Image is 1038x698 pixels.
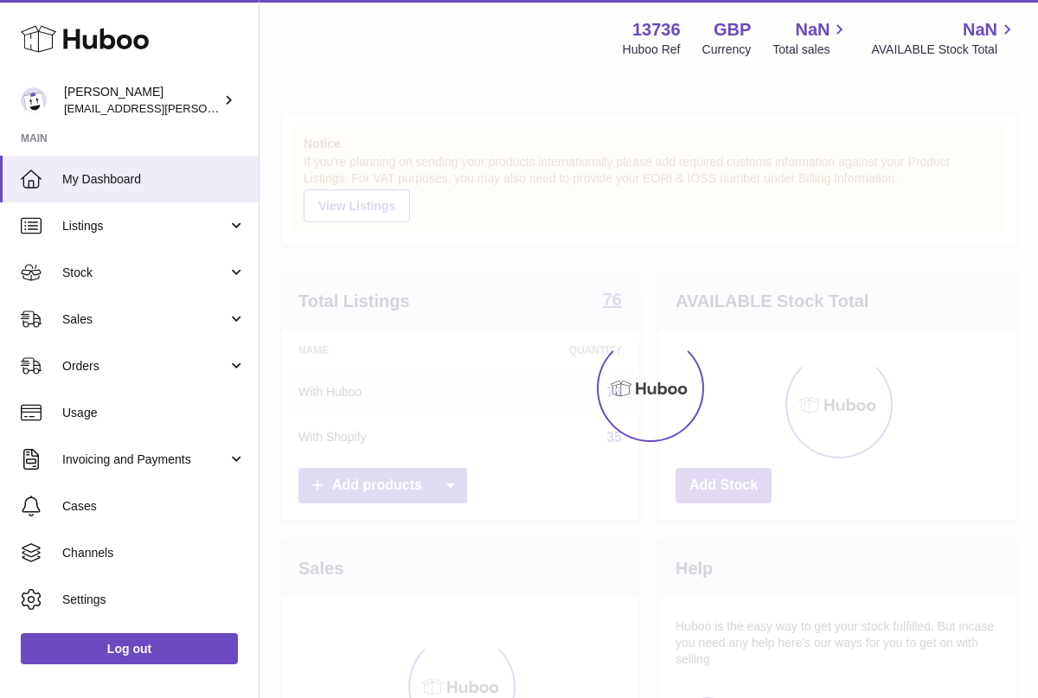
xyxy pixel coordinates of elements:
[963,18,997,42] span: NaN
[795,18,830,42] span: NaN
[21,87,47,113] img: horia@orea.uk
[714,18,751,42] strong: GBP
[772,18,849,58] a: NaN Total sales
[62,545,246,561] span: Channels
[62,592,246,608] span: Settings
[62,358,227,375] span: Orders
[64,101,347,115] span: [EMAIL_ADDRESS][PERSON_NAME][DOMAIN_NAME]
[62,405,246,421] span: Usage
[62,311,227,328] span: Sales
[62,498,246,515] span: Cases
[62,218,227,234] span: Listings
[64,84,220,117] div: [PERSON_NAME]
[632,18,681,42] strong: 13736
[871,18,1017,58] a: NaN AVAILABLE Stock Total
[62,171,246,188] span: My Dashboard
[623,42,681,58] div: Huboo Ref
[702,42,752,58] div: Currency
[21,633,238,664] a: Log out
[871,42,1017,58] span: AVAILABLE Stock Total
[62,451,227,468] span: Invoicing and Payments
[772,42,849,58] span: Total sales
[62,265,227,281] span: Stock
